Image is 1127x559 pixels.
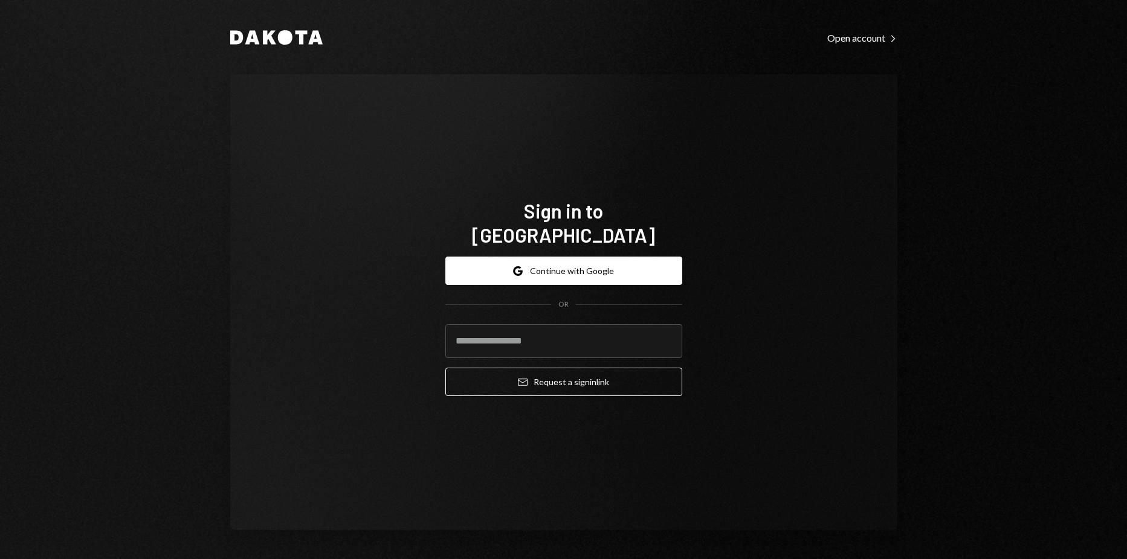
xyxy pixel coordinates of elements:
button: Continue with Google [445,257,682,285]
a: Open account [827,31,897,44]
div: Open account [827,32,897,44]
div: OR [558,299,569,310]
button: Request a signinlink [445,368,682,396]
h1: Sign in to [GEOGRAPHIC_DATA] [445,199,682,247]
